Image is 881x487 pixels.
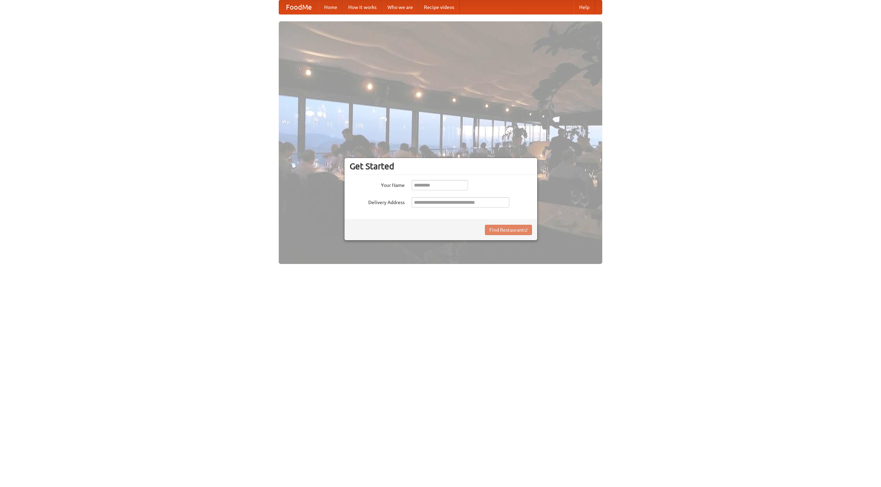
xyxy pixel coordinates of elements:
label: Your Name [350,180,405,189]
a: Home [319,0,343,14]
a: Recipe videos [418,0,460,14]
a: Who we are [382,0,418,14]
a: Help [574,0,595,14]
button: Find Restaurants! [485,225,532,235]
a: FoodMe [279,0,319,14]
a: How it works [343,0,382,14]
h3: Get Started [350,161,532,171]
label: Delivery Address [350,197,405,206]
